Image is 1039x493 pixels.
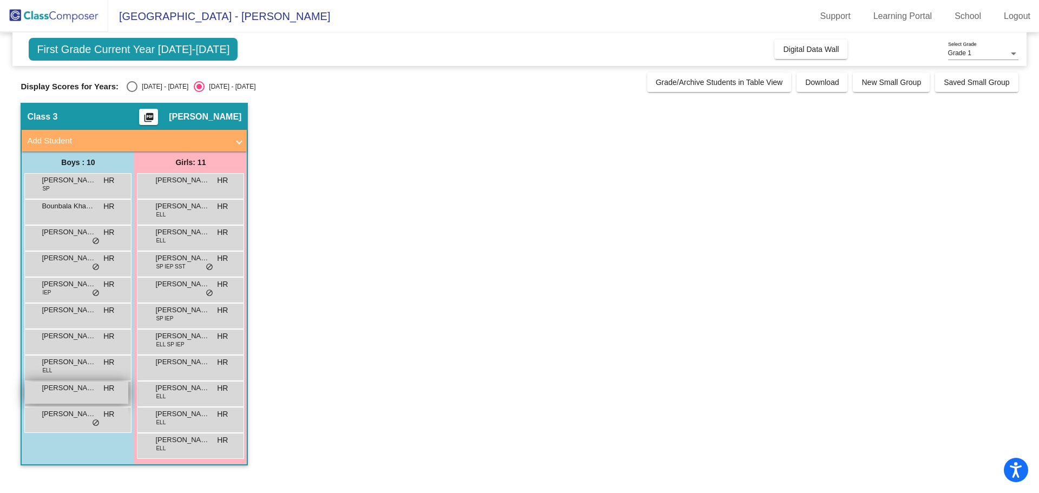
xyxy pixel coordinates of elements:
[217,201,228,212] span: HR
[217,357,228,368] span: HR
[156,392,166,400] span: ELL
[783,45,839,54] span: Digital Data Wall
[92,419,100,428] span: do_not_disturb_alt
[42,185,49,193] span: SP
[156,211,166,219] span: ELL
[103,383,114,394] span: HR
[169,111,241,122] span: [PERSON_NAME]
[103,357,114,368] span: HR
[155,227,209,238] span: [PERSON_NAME]
[217,253,228,264] span: HR
[155,331,209,341] span: [PERSON_NAME]
[42,253,96,264] span: [PERSON_NAME]
[103,227,114,238] span: HR
[42,357,96,367] span: [PERSON_NAME]
[155,253,209,264] span: [PERSON_NAME]
[142,112,155,127] mat-icon: picture_as_pdf
[42,409,96,419] span: [PERSON_NAME]
[946,8,990,25] a: School
[155,435,209,445] span: [PERSON_NAME]
[155,279,209,290] span: [PERSON_NAME]
[156,314,173,323] span: SP IEP
[42,383,96,393] span: [PERSON_NAME]
[103,331,114,342] span: HR
[774,40,847,59] button: Digital Data Wall
[805,78,839,87] span: Download
[156,340,184,349] span: ELL SP IEP
[27,135,228,147] mat-panel-title: Add Student
[22,152,134,173] div: Boys : 10
[206,263,213,272] span: do_not_disturb_alt
[103,409,114,420] span: HR
[139,109,158,125] button: Print Students Details
[42,201,96,212] span: Bounbala Khamvongsod
[42,305,96,315] span: [PERSON_NAME]
[22,130,247,152] mat-expansion-panel-header: Add Student
[134,152,247,173] div: Girls: 11
[155,201,209,212] span: [PERSON_NAME]
[205,82,255,91] div: [DATE] - [DATE]
[103,175,114,186] span: HR
[103,279,114,290] span: HR
[21,82,119,91] span: Display Scores for Years:
[156,236,166,245] span: ELL
[995,8,1039,25] a: Logout
[29,38,238,61] span: First Grade Current Year [DATE]-[DATE]
[155,305,209,315] span: [PERSON_NAME]
[42,331,96,341] span: [PERSON_NAME]
[217,409,228,420] span: HR
[656,78,783,87] span: Grade/Archive Students in Table View
[127,81,255,92] mat-radio-group: Select an option
[103,305,114,316] span: HR
[865,8,941,25] a: Learning Portal
[108,8,330,25] span: [GEOGRAPHIC_DATA] - [PERSON_NAME]
[103,253,114,264] span: HR
[948,49,971,57] span: Grade 1
[42,175,96,186] span: [PERSON_NAME]
[42,227,96,238] span: [PERSON_NAME]
[92,289,100,298] span: do_not_disturb_alt
[155,383,209,393] span: [PERSON_NAME]
[42,279,96,290] span: [PERSON_NAME]
[206,289,213,298] span: do_not_disturb_alt
[217,435,228,446] span: HR
[137,82,188,91] div: [DATE] - [DATE]
[42,288,51,297] span: IEP
[155,175,209,186] span: [PERSON_NAME]
[935,73,1018,92] button: Saved Small Group
[92,237,100,246] span: do_not_disturb_alt
[156,262,185,271] span: SP IEP SST
[862,78,921,87] span: New Small Group
[156,444,166,452] span: ELL
[103,201,114,212] span: HR
[155,357,209,367] span: [PERSON_NAME]
[217,383,228,394] span: HR
[944,78,1009,87] span: Saved Small Group
[217,279,228,290] span: HR
[156,418,166,426] span: ELL
[217,227,228,238] span: HR
[812,8,859,25] a: Support
[27,111,57,122] span: Class 3
[217,305,228,316] span: HR
[217,331,228,342] span: HR
[155,409,209,419] span: [PERSON_NAME]
[797,73,847,92] button: Download
[42,366,52,374] span: ELL
[853,73,930,92] button: New Small Group
[92,263,100,272] span: do_not_disturb_alt
[647,73,792,92] button: Grade/Archive Students in Table View
[217,175,228,186] span: HR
